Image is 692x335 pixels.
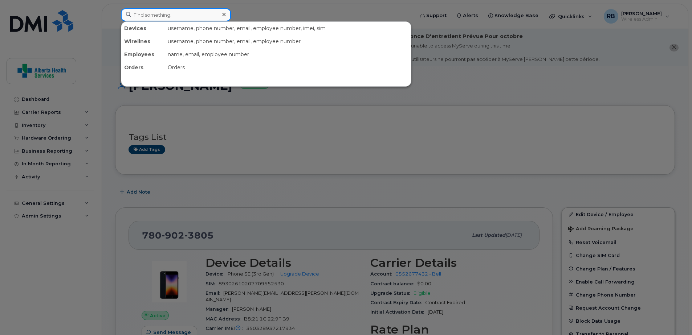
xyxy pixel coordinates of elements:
[121,61,165,74] div: Orders
[165,48,411,61] div: name, email, employee number
[165,22,411,35] div: username, phone number, email, employee number, imei, sim
[165,35,411,48] div: username, phone number, email, employee number
[121,48,165,61] div: Employees
[121,22,165,35] div: Devices
[165,61,411,74] div: Orders
[121,35,165,48] div: Wirelines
